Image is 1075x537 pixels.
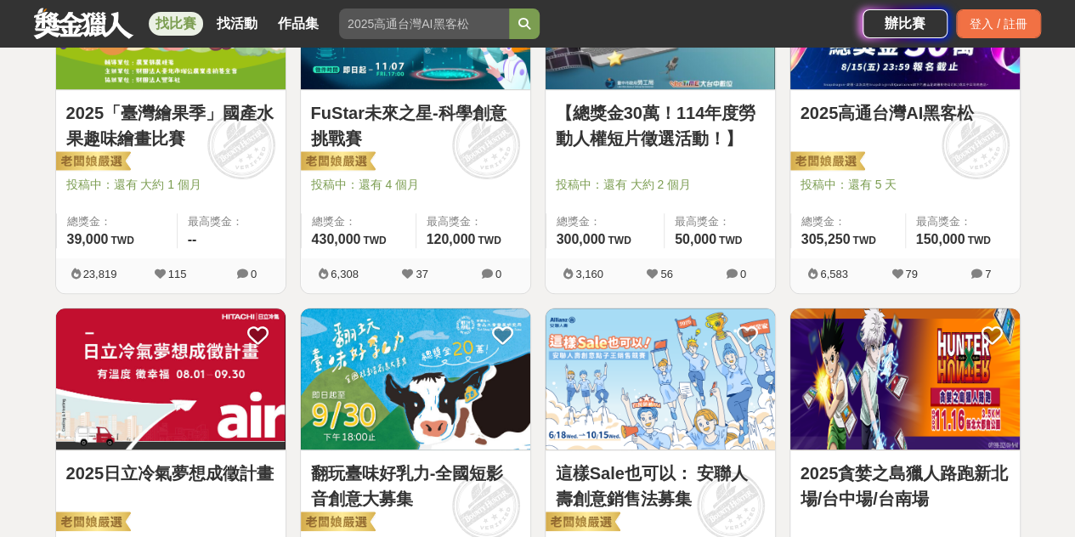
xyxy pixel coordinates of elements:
span: 39,000 [67,232,109,246]
span: 37 [416,268,427,280]
a: 辦比賽 [863,9,948,38]
a: Cover Image [301,308,530,451]
span: 56 [660,268,672,280]
span: 投稿中：還有 5 天 [801,176,1010,194]
a: Cover Image [790,308,1020,451]
a: 2025貪婪之島獵人路跑新北場/台中場/台南場 [801,461,1010,512]
a: Cover Image [56,308,286,451]
a: 2025日立冷氣夢想成徵計畫 [66,461,275,486]
span: TWD [608,235,631,246]
span: 0 [495,268,501,280]
span: 投稿中：還有 大約 1 個月 [66,176,275,194]
a: 【總獎金30萬！114年度勞動人權短片徵選活動！】 [556,100,765,151]
a: 找比賽 [149,12,203,36]
span: 總獎金： [312,213,405,230]
span: 79 [905,268,917,280]
span: 0 [251,268,257,280]
a: 這樣Sale也可以： 安聯人壽創意銷售法募集 [556,461,765,512]
span: 投稿中：還有 4 個月 [311,176,520,194]
span: 50,000 [675,232,716,246]
span: 最高獎金： [916,213,1010,230]
span: 23,819 [83,268,117,280]
img: 老闆娘嚴選 [542,511,620,534]
a: FuStar未來之星-科學創意挑戰賽 [311,100,520,151]
span: 總獎金： [67,213,167,230]
span: 總獎金： [801,213,895,230]
div: 登入 / 註冊 [956,9,1041,38]
span: 300,000 [557,232,606,246]
span: -- [188,232,197,246]
img: Cover Image [546,308,775,450]
a: 找活動 [210,12,264,36]
span: 6,308 [331,268,359,280]
img: 老闆娘嚴選 [53,511,131,534]
img: 老闆娘嚴選 [53,150,131,174]
span: TWD [478,235,501,246]
span: 7 [985,268,991,280]
img: Cover Image [56,308,286,450]
input: 2025高通台灣AI黑客松 [339,8,509,39]
img: 老闆娘嚴選 [787,150,865,174]
span: 3,160 [575,268,603,280]
a: 2025高通台灣AI黑客松 [801,100,1010,126]
img: 老闆娘嚴選 [297,150,376,174]
span: 6,583 [820,268,848,280]
a: 翻玩臺味好乳力-全國短影音創意大募集 [311,461,520,512]
span: 投稿中：還有 大約 2 個月 [556,176,765,194]
span: 305,250 [801,232,851,246]
span: 115 [168,268,187,280]
img: Cover Image [790,308,1020,450]
span: TWD [110,235,133,246]
span: 0 [740,268,746,280]
span: 最高獎金： [675,213,765,230]
span: 最高獎金： [188,213,275,230]
a: 2025「臺灣繪果季」國產水果趣味繪畫比賽 [66,100,275,151]
a: Cover Image [546,308,775,451]
span: TWD [719,235,742,246]
span: 150,000 [916,232,965,246]
span: 430,000 [312,232,361,246]
img: 老闆娘嚴選 [297,511,376,534]
span: 總獎金： [557,213,653,230]
span: TWD [967,235,990,246]
span: TWD [852,235,875,246]
a: 作品集 [271,12,325,36]
img: Cover Image [301,308,530,450]
span: TWD [363,235,386,246]
span: 最高獎金： [427,213,520,230]
span: 120,000 [427,232,476,246]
